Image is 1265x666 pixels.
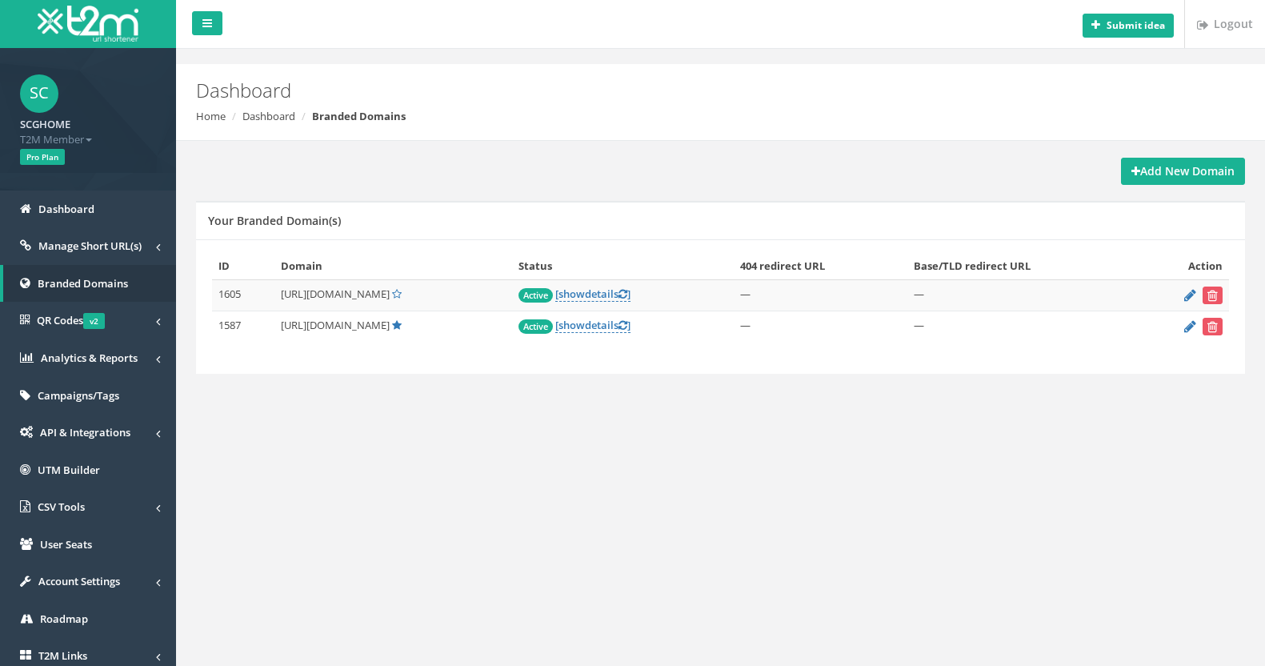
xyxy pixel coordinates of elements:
[38,239,142,253] span: Manage Short URL(s)
[208,215,341,227] h5: Your Branded Domain(s)
[38,648,87,663] span: T2M Links
[1083,14,1174,38] button: Submit idea
[38,388,119,403] span: Campaigns/Tags
[196,80,1067,101] h2: Dashboard
[38,6,138,42] img: T2M
[274,252,512,280] th: Domain
[518,288,553,303] span: Active
[1131,163,1235,179] strong: Add New Domain
[212,280,274,311] td: 1605
[20,74,58,113] span: SC
[734,311,907,343] td: —
[392,287,402,301] a: Set Default
[555,318,630,333] a: [showdetails]
[20,132,156,147] span: T2M Member
[20,113,156,146] a: SCGHOME T2M Member
[83,313,105,329] span: v2
[1121,158,1245,185] a: Add New Domain
[38,574,120,588] span: Account Settings
[20,117,70,131] strong: SCGHOME
[907,280,1138,311] td: —
[40,537,92,552] span: User Seats
[1107,18,1165,32] b: Submit idea
[734,280,907,311] td: —
[38,463,100,477] span: UTM Builder
[196,109,226,123] a: Home
[907,252,1138,280] th: Base/TLD redirect URL
[734,252,907,280] th: 404 redirect URL
[518,319,553,334] span: Active
[907,311,1138,343] td: —
[37,313,105,327] span: QR Codes
[558,287,585,301] span: show
[558,318,585,332] span: show
[281,287,390,301] span: [URL][DOMAIN_NAME]
[40,612,88,626] span: Roadmap
[281,318,390,332] span: [URL][DOMAIN_NAME]
[242,109,295,123] a: Dashboard
[38,499,85,514] span: CSV Tools
[212,252,274,280] th: ID
[40,425,130,439] span: API & Integrations
[38,202,94,216] span: Dashboard
[312,109,406,123] strong: Branded Domains
[212,311,274,343] td: 1587
[555,287,630,302] a: [showdetails]
[392,318,402,332] a: Default
[20,149,65,165] span: Pro Plan
[1138,252,1229,280] th: Action
[38,276,128,291] span: Branded Domains
[41,351,138,365] span: Analytics & Reports
[512,252,734,280] th: Status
